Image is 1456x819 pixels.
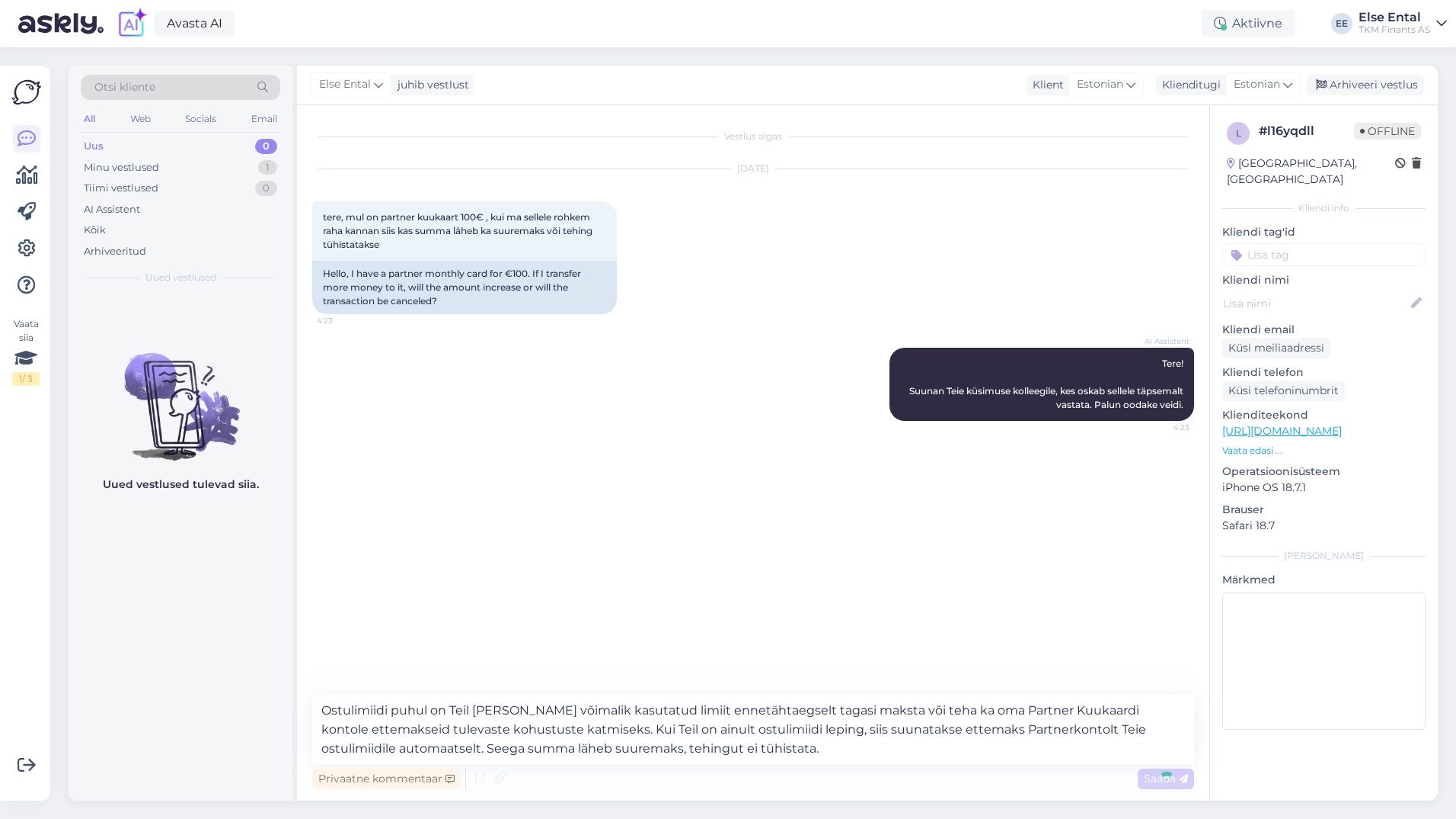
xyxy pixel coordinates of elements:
div: Email [248,109,280,129]
img: No chats [69,326,292,463]
div: # l16yqdll [1259,122,1354,140]
a: Else EntalTKM Finants AS [1359,11,1447,36]
div: Arhiveeri vestlus [1307,75,1424,95]
p: iPhone OS 18.7.1 [1222,480,1426,496]
div: [DATE] [312,162,1194,175]
div: EE [1331,13,1352,34]
div: 0 [255,181,277,196]
div: Minu vestlused [84,160,159,175]
div: Kõik [84,223,106,238]
span: Else Ental [319,76,371,93]
span: tere, mul on partner kuukaart 100€ , kui ma sellele rohkem raha kannan siis kas summa läheb ka su... [323,211,595,250]
span: Estonian [1234,76,1280,93]
p: Kliendi tag'id [1222,224,1426,240]
div: Vestlus algas [312,130,1194,143]
div: 1 / 3 [12,372,40,386]
div: Aktiivne [1202,10,1295,37]
p: Kliendi telefon [1222,365,1426,381]
div: Socials [182,109,219,129]
div: Uus [84,139,104,154]
p: Operatsioonisüsteem [1222,464,1426,480]
div: Vaata siia [12,317,40,386]
div: Hello, I have a partner monthly card for €100. If I transfer more money to it, will the amount in... [312,261,617,314]
img: explore-ai [116,8,148,40]
span: Estonian [1077,76,1123,93]
span: Offline [1354,123,1421,140]
span: AI Assistent [1132,336,1189,347]
p: Kliendi nimi [1222,272,1426,288]
p: Klienditeekond [1222,407,1426,423]
div: Web [127,109,154,129]
div: 1 [258,160,277,175]
p: Uued vestlused tulevad siia. [103,477,259,493]
input: Lisa nimi [1223,295,1408,312]
span: 4:23 [1132,422,1189,433]
p: Safari 18.7 [1222,518,1426,534]
span: 4:23 [317,315,374,326]
span: l [1236,127,1241,139]
div: Arhiveeritud [84,244,146,259]
div: Küsi meiliaadressi [1222,338,1330,358]
a: [URL][DOMAIN_NAME] [1222,424,1342,438]
p: Vaata edasi ... [1222,444,1426,458]
a: Avasta AI [154,11,235,37]
div: juhib vestlust [391,77,469,93]
div: Klient [1027,77,1064,93]
div: Else Ental [1359,11,1430,24]
p: Brauser [1222,502,1426,518]
div: Küsi telefoninumbrit [1222,381,1345,401]
div: AI Assistent [84,202,140,217]
img: Askly Logo [12,78,41,107]
p: Kliendi email [1222,322,1426,338]
div: Kliendi info [1222,201,1426,215]
span: Uued vestlused [145,271,216,284]
div: Tiimi vestlused [84,181,158,196]
span: Otsi kliente [94,79,155,95]
div: TKM Finants AS [1359,24,1430,36]
div: Klienditugi [1156,77,1221,93]
input: Lisa tag [1222,243,1426,266]
div: All [81,109,98,129]
p: Märkmed [1222,572,1426,588]
div: 0 [255,139,277,154]
div: [PERSON_NAME] [1222,549,1426,563]
div: [GEOGRAPHIC_DATA], [GEOGRAPHIC_DATA] [1227,156,1395,188]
